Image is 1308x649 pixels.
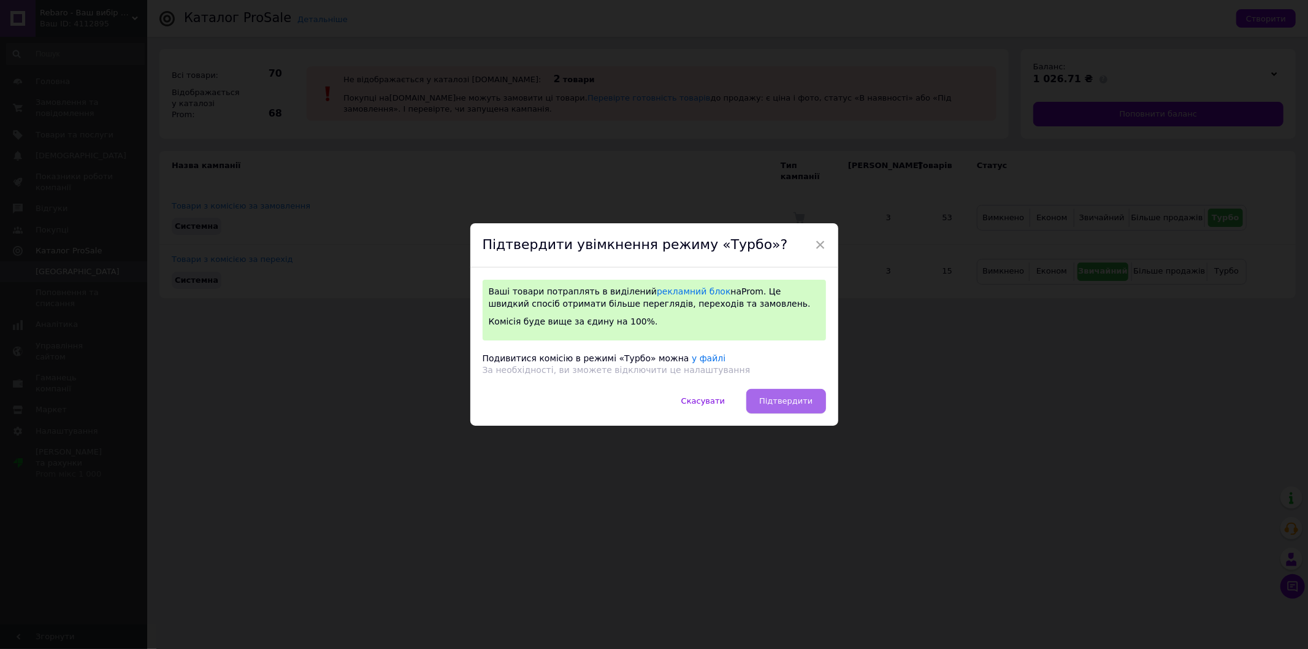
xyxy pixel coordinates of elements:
[470,223,838,267] div: Підтвердити увімкнення режиму «Турбо»?
[489,316,820,328] div: Комісія буде вище за єдину на 100%.
[681,396,725,405] span: Скасувати
[759,396,813,405] span: Підтвердити
[483,353,689,363] span: Подивитися комісію в режимі «Турбо» можна
[668,389,738,413] button: Скасувати
[657,286,730,296] a: рекламний блок
[489,286,811,309] span: Ваші товари потраплять в виділений на Prom . Це швидкий спосіб отримати більше переглядів, перехо...
[692,353,725,363] a: у файлі
[483,365,751,375] span: За необхідності, ви зможете відключити це налаштування
[746,389,825,413] button: Підтвердити
[815,234,826,255] span: ×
